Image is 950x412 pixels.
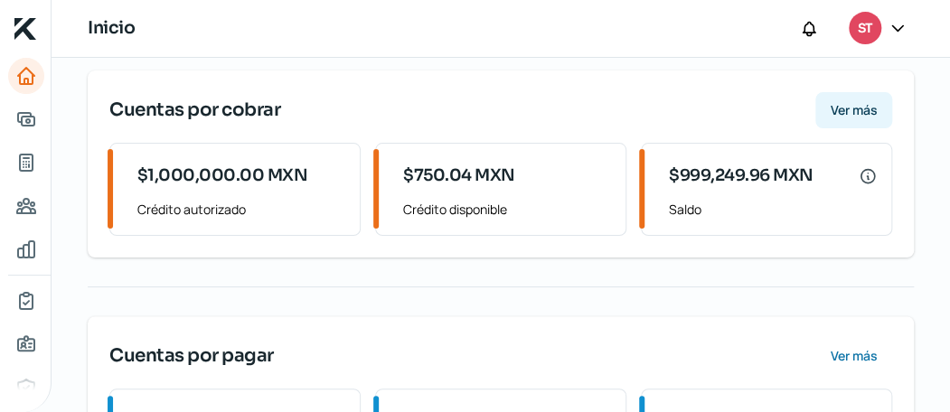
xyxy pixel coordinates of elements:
[8,326,44,362] a: Información general
[137,198,345,220] span: Crédito autorizado
[8,188,44,224] a: Pago a proveedores
[669,198,877,220] span: Saldo
[669,164,814,188] span: $999,249.96 MXN
[831,104,878,117] span: Ver más
[8,101,44,137] a: Adelantar facturas
[815,92,892,128] button: Ver más
[403,164,515,188] span: $750.04 MXN
[88,15,135,42] h1: Inicio
[109,97,280,124] span: Cuentas por cobrar
[831,350,878,362] span: Ver más
[8,370,44,406] a: Representantes
[109,342,274,370] span: Cuentas por pagar
[858,18,872,40] span: ST
[137,164,308,188] span: $1,000,000.00 MXN
[8,145,44,181] a: Tus créditos
[8,283,44,319] a: Mi contrato
[8,58,44,94] a: Inicio
[8,231,44,267] a: Mis finanzas
[815,338,892,374] button: Ver más
[403,198,611,220] span: Crédito disponible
